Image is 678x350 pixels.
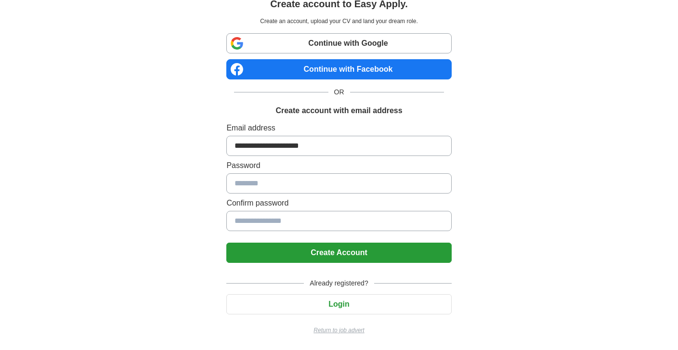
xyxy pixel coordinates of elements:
[226,160,451,171] label: Password
[304,278,374,288] span: Already registered?
[226,243,451,263] button: Create Account
[328,87,350,97] span: OR
[226,122,451,134] label: Email address
[275,105,402,117] h1: Create account with email address
[226,197,451,209] label: Confirm password
[226,59,451,79] a: Continue with Facebook
[226,300,451,308] a: Login
[226,294,451,314] button: Login
[226,326,451,335] a: Return to job advert
[226,33,451,53] a: Continue with Google
[228,17,449,26] p: Create an account, upload your CV and land your dream role.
